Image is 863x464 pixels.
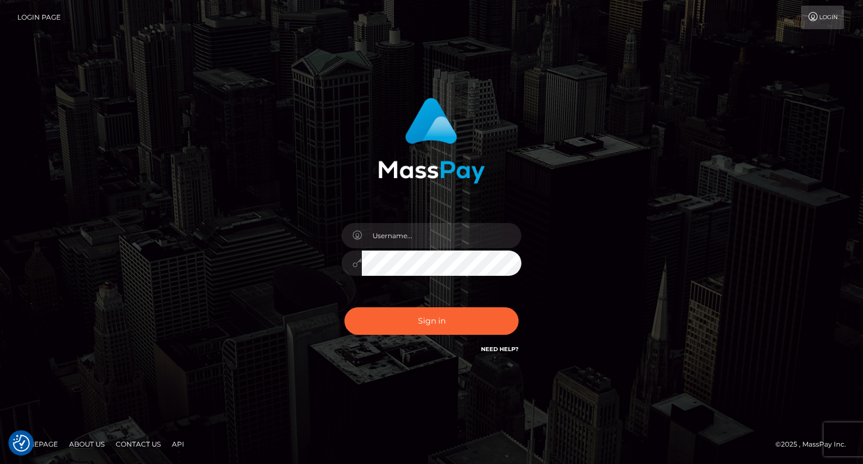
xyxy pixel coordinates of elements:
button: Sign in [344,307,519,335]
a: Contact Us [111,435,165,453]
a: Login [801,6,844,29]
a: API [167,435,189,453]
a: Need Help? [481,345,519,353]
a: Homepage [12,435,62,453]
a: About Us [65,435,109,453]
img: MassPay Login [378,98,485,184]
div: © 2025 , MassPay Inc. [775,438,855,451]
input: Username... [362,223,521,248]
img: Revisit consent button [13,435,30,452]
button: Consent Preferences [13,435,30,452]
a: Login Page [17,6,61,29]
